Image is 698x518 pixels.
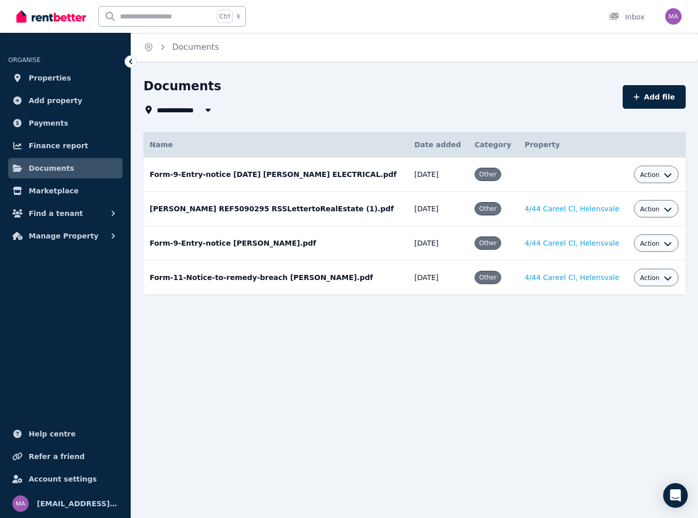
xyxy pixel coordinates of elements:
[16,9,86,24] img: RentBetter
[29,162,74,174] span: Documents
[623,85,686,109] button: Add file
[29,117,68,129] span: Payments
[8,90,122,111] a: Add property
[8,68,122,88] a: Properties
[143,192,408,226] td: [PERSON_NAME] REF5090295 RSSLettertoRealEstate (1).pdf
[8,113,122,133] a: Payments
[640,240,660,248] span: Action
[479,205,497,212] span: Other
[172,42,219,52] a: Documents
[37,497,118,510] span: [EMAIL_ADDRESS][DOMAIN_NAME]
[408,226,468,261] td: [DATE]
[8,135,122,156] a: Finance report
[29,72,71,84] span: Properties
[408,261,468,295] td: [DATE]
[408,157,468,192] td: [DATE]
[143,78,221,94] h1: Documents
[525,273,620,282] a: 4/44 Careel Cl, Helensvale
[640,274,660,282] span: Action
[8,158,122,178] a: Documents
[640,205,660,213] span: Action
[29,207,83,220] span: Find a tenant
[143,261,408,295] td: Form-11-Notice-to-remedy-breach [PERSON_NAME].pdf
[143,157,408,192] td: Form-9-Entry-notice [DATE] [PERSON_NAME] ELECTRICAL.pdf
[29,428,76,440] span: Help centre
[29,185,78,197] span: Marketplace
[640,205,672,213] button: Action
[408,192,468,226] td: [DATE]
[468,132,519,157] th: Category
[8,181,122,201] a: Marketplace
[663,483,688,508] div: Open Intercom Messenger
[29,230,98,242] span: Manage Property
[479,274,497,281] span: Other
[8,424,122,444] a: Help centre
[29,473,97,485] span: Account settings
[408,132,468,157] th: Date added
[640,171,660,179] span: Action
[8,469,122,489] a: Account settings
[525,239,620,247] a: 4/44 Careel Cl, Helensvale
[8,226,122,246] button: Manage Property
[237,12,240,21] span: k
[29,140,88,152] span: Finance report
[640,240,672,248] button: Action
[143,226,408,261] td: Form-9-Entry-notice [PERSON_NAME].pdf
[479,171,497,178] span: Other
[29,450,85,463] span: Refer a friend
[29,94,83,107] span: Add property
[8,203,122,224] button: Find a tenant
[8,56,40,64] span: ORGANISE
[131,33,231,62] nav: Breadcrumb
[8,446,122,467] a: Refer a friend
[525,205,620,213] a: 4/44 Careel Cl, Helensvale
[519,132,628,157] th: Property
[150,141,173,149] span: Name
[217,10,233,23] span: Ctrl
[12,495,29,512] img: maree.likely@bigpond.com
[479,240,497,247] span: Other
[609,12,645,22] div: Inbox
[640,274,672,282] button: Action
[640,171,672,179] button: Action
[665,8,682,25] img: maree.likely@bigpond.com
